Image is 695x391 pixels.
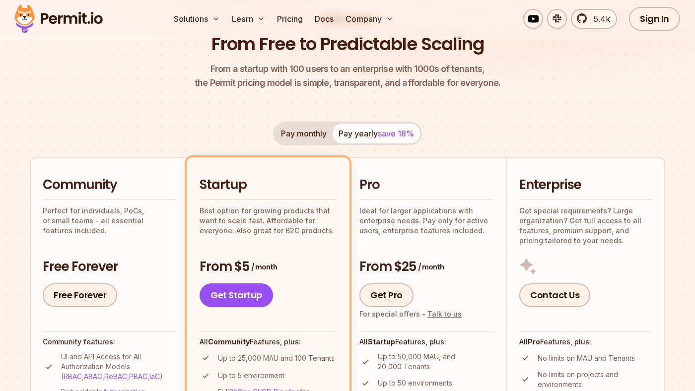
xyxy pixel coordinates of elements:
p: Best option for growing products that want to scale fast. Affordable for everyone. Also great for... [200,206,337,236]
p: the Permit pricing model is simple, transparent, and affordable for everyone. [195,62,500,90]
h4: All Features, plus: [359,337,494,347]
button: Pay monthly [275,124,333,143]
span: / month [418,262,444,272]
p: Up to 25,000 MAU and 100 Tenants [218,353,335,363]
p: Up to 50 environments [378,378,452,388]
p: Up to 5 environment [218,371,284,381]
span: / month [251,262,277,272]
p: UI and API Access for All Authorization Models ( , , , , ) [61,352,177,382]
a: Free Forever [43,283,117,307]
h1: From Free to Predictable Scaling [211,32,484,57]
a: ABAC [84,372,102,381]
a: ReBAC [104,372,127,381]
a: Get Pro [359,283,414,307]
a: Docs [311,9,338,29]
a: IaC [149,372,160,381]
a: PBAC [129,372,147,381]
strong: Community [208,337,250,346]
a: Get Startup [200,283,273,307]
h4: Community features: [43,337,177,347]
span: From a startup with 100 users to an enterprise with 1000s of tenants, [195,62,500,76]
h3: From $5 [200,258,337,276]
a: Talk to us [427,310,462,318]
h2: Pro [359,176,494,194]
h2: Startup [200,176,337,194]
h4: All Features, plus: [519,337,652,347]
a: Sign In [629,7,680,31]
strong: Startup [368,337,395,346]
p: Up to 50,000 MAU, and 20,000 Tenants [378,352,494,372]
a: Contact Us [519,283,590,307]
button: Company [342,9,398,29]
strong: Pro [528,337,540,346]
h2: Community [43,176,177,194]
p: Perfect for individuals, PoCs, or small teams - all essential features included. [43,206,177,236]
button: Learn [228,9,269,29]
p: No limits on MAU and Tenants [538,353,635,363]
a: Pricing [273,9,307,29]
p: Ideal for larger applications with enterprise needs. Pay only for active users, enterprise featur... [359,206,494,236]
p: No limits on projects and environments [538,370,652,390]
h4: All Features, plus: [200,337,337,347]
h2: Enterprise [519,176,652,194]
img: Permit logo [10,2,107,36]
a: RBAC [64,372,82,381]
h3: From $25 [359,258,494,276]
a: 5.4k [571,9,617,29]
p: Got special requirements? Large organization? Get full access to all features, premium support, a... [519,206,652,246]
h3: Free Forever [43,258,177,276]
button: Solutions [170,9,224,29]
div: For special offers - [359,309,462,319]
span: 5.4k [588,13,610,25]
